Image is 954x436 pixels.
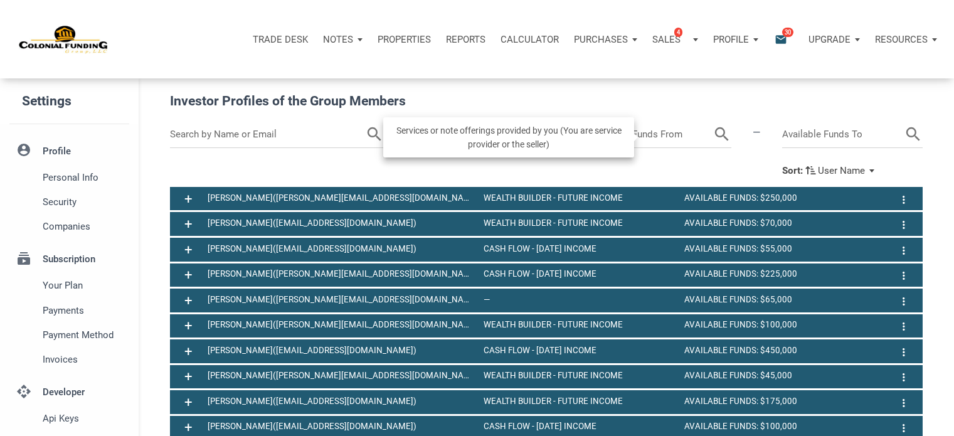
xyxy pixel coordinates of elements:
[43,327,124,343] span: Payment Method
[477,191,678,206] div: Wealth Builder - Future Income
[782,165,803,176] div: Sort:
[678,343,879,358] div: Available Funds: $450,000
[446,34,485,45] p: Reports
[501,34,559,45] p: Calculator
[184,242,193,258] span: +
[208,320,273,329] span: [PERSON_NAME]
[645,21,706,58] button: Sales4
[208,295,273,304] span: [PERSON_NAME]
[9,215,129,239] a: Companies
[370,21,438,58] a: Properties
[273,269,482,279] span: ([PERSON_NAME][EMAIL_ADDRESS][DOMAIN_NAME])
[9,274,129,298] a: Your plan
[765,21,801,58] button: email30
[678,394,879,409] div: Available Funds: $175,000
[22,88,139,115] h5: Settings
[184,292,193,309] span: +
[208,244,273,253] span: [PERSON_NAME]
[208,218,273,228] span: [PERSON_NAME]
[678,317,879,332] div: Available Funds: $100,000
[184,267,193,283] span: +
[43,278,124,293] span: Your plan
[184,343,193,359] span: +
[801,21,867,58] button: Upgrade
[808,34,851,45] p: Upgrade
[43,303,124,318] span: Payments
[184,419,193,435] span: +
[323,34,353,45] p: Notes
[273,396,416,406] span: ([EMAIL_ADDRESS][DOMAIN_NAME])
[273,346,416,355] span: ([EMAIL_ADDRESS][DOMAIN_NAME])
[678,292,879,307] div: Available Funds: $65,000
[574,34,628,45] p: Purchases
[678,267,879,282] div: Available Funds: $225,000
[477,292,678,307] div: —
[782,164,879,178] button: Sort:User Name
[170,121,366,148] input: Search by Name or Email
[713,34,749,45] p: Profile
[273,244,416,253] span: ([EMAIL_ADDRESS][DOMAIN_NAME])
[378,34,431,45] p: Properties
[273,320,482,329] span: ([PERSON_NAME][EMAIL_ADDRESS][DOMAIN_NAME])
[208,193,273,203] span: [PERSON_NAME]
[9,298,129,322] a: Payments
[208,396,273,406] span: [PERSON_NAME]
[43,352,124,367] span: Invoices
[43,170,124,185] span: Personal Info
[315,21,370,58] button: Notes
[9,189,129,214] a: Security
[438,21,493,58] button: Reports
[170,91,923,112] h5: Investor Profiles of the Group Members
[9,165,129,189] a: Personal Info
[9,407,129,431] a: Api keys
[678,419,879,434] div: Available Funds: $100,000
[591,121,713,148] input: Available Funds From
[184,394,193,410] span: +
[782,121,904,148] input: Available Funds To
[818,165,865,176] span: User Name
[273,422,416,431] span: ([EMAIL_ADDRESS][DOMAIN_NAME])
[253,34,308,45] p: Trade Desk
[208,371,273,380] span: [PERSON_NAME]
[477,343,678,358] div: Cash Flow - [DATE] Income
[184,368,193,385] span: +
[867,21,945,58] button: Resources
[566,21,645,58] button: Purchases
[9,347,129,371] a: Invoices
[678,191,879,206] div: Available Funds: $250,000
[9,322,129,347] a: Payment Method
[43,411,124,426] span: Api keys
[652,34,681,45] p: Sales
[678,368,879,383] div: Available Funds: $45,000
[678,242,879,257] div: Available Funds: $55,000
[43,194,124,210] span: Security
[477,368,678,383] div: Wealth Builder - Future Income
[208,269,273,279] span: [PERSON_NAME]
[19,24,109,55] img: NoteUnlimited
[208,346,273,355] span: [PERSON_NAME]
[477,267,678,282] div: Cash Flow - [DATE] Income
[477,242,678,257] div: Cash Flow - [DATE] Income
[184,216,193,232] span: +
[400,121,537,148] span: Investor Strategy
[674,27,682,37] span: 4
[245,21,315,58] button: Trade Desk
[273,371,482,380] span: ([PERSON_NAME][EMAIL_ADDRESS][DOMAIN_NAME])
[706,21,766,58] button: Profile
[43,219,124,234] span: Companies
[273,218,416,228] span: ([EMAIL_ADDRESS][DOMAIN_NAME])
[365,121,384,148] i: search
[773,32,788,46] i: email
[184,317,193,334] span: +
[904,121,923,148] i: search
[713,121,731,148] i: search
[875,34,928,45] p: Resources
[782,27,793,37] span: 30
[678,216,879,231] div: Available Funds: $70,000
